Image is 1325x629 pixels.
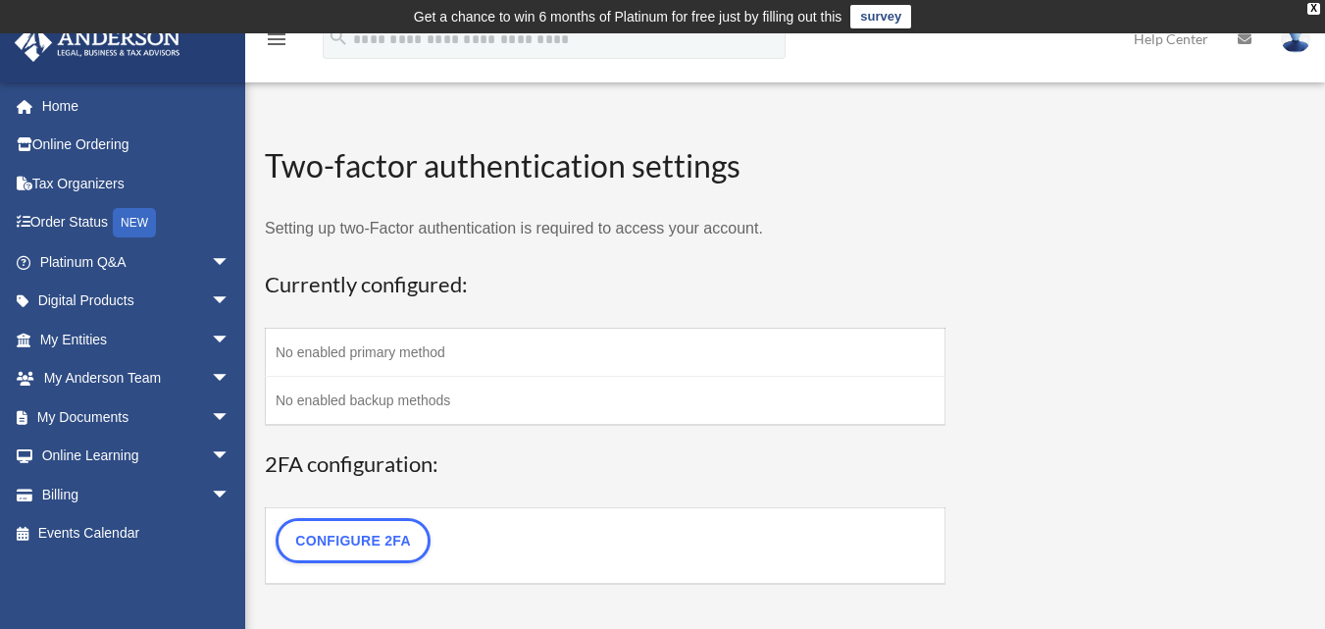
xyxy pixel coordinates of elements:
[265,449,945,480] h3: 2FA configuration:
[14,203,260,243] a: Order StatusNEW
[14,126,260,165] a: Online Ordering
[1281,25,1310,53] img: User Pic
[850,5,911,28] a: survey
[9,24,186,62] img: Anderson Advisors Platinum Portal
[211,320,250,360] span: arrow_drop_down
[14,242,260,282] a: Platinum Q&Aarrow_drop_down
[113,208,156,237] div: NEW
[14,475,260,514] a: Billingarrow_drop_down
[211,359,250,399] span: arrow_drop_down
[276,518,431,563] a: Configure 2FA
[14,359,260,398] a: My Anderson Teamarrow_drop_down
[266,377,945,426] td: No enabled backup methods
[211,282,250,322] span: arrow_drop_down
[265,144,945,188] h2: Two-factor authentication settings
[14,86,260,126] a: Home
[211,242,250,283] span: arrow_drop_down
[14,164,260,203] a: Tax Organizers
[14,282,260,321] a: Digital Productsarrow_drop_down
[211,475,250,515] span: arrow_drop_down
[265,270,945,300] h3: Currently configured:
[265,215,945,242] p: Setting up two-Factor authentication is required to access your account.
[211,437,250,477] span: arrow_drop_down
[1307,3,1320,15] div: close
[265,34,288,51] a: menu
[14,514,260,553] a: Events Calendar
[266,329,945,377] td: No enabled primary method
[265,27,288,51] i: menu
[211,397,250,438] span: arrow_drop_down
[328,26,349,48] i: search
[14,397,260,437] a: My Documentsarrow_drop_down
[414,5,842,28] div: Get a chance to win 6 months of Platinum for free just by filling out this
[14,437,260,476] a: Online Learningarrow_drop_down
[14,320,260,359] a: My Entitiesarrow_drop_down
